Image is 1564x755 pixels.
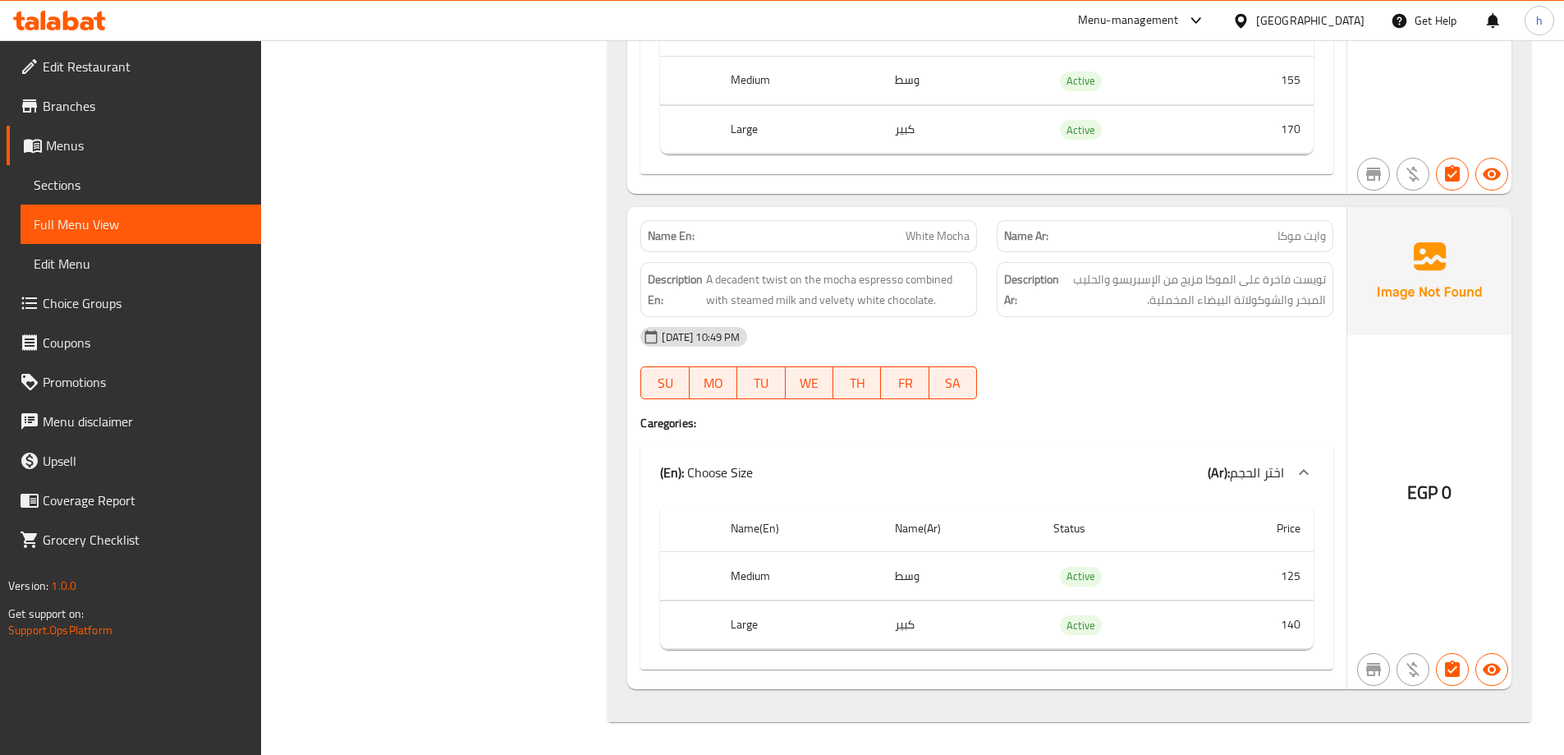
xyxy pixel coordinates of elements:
button: Not branch specific item [1357,653,1390,686]
a: Menus [7,126,261,165]
td: 125 [1204,552,1314,601]
span: SU [648,371,682,395]
td: 155 [1204,57,1314,105]
th: Price [1204,505,1314,552]
span: SA [936,371,970,395]
button: Available [1475,653,1508,686]
a: Menu disclaimer [7,402,261,441]
a: Branches [7,86,261,126]
strong: Name En: [648,228,695,245]
td: 140 [1204,601,1314,649]
th: Status [1040,505,1204,552]
span: Coverage Report [43,490,248,510]
button: WE [786,366,833,399]
span: MO [696,371,731,395]
button: Available [1475,158,1508,191]
span: Promotions [43,372,248,392]
span: Active [1060,567,1102,586]
th: Name(Ar) [882,505,1040,552]
td: وسط [882,552,1040,601]
a: Edit Restaurant [7,47,261,86]
span: A decadent twist on the mocha espresso combined with steamed milk and velvety white chocolate. [706,269,970,310]
a: Coupons [7,323,261,362]
th: Large [718,105,881,154]
div: Active [1060,120,1102,140]
button: Purchased item [1397,653,1429,686]
a: Edit Menu [21,244,261,283]
td: كبير [882,105,1040,154]
span: TH [840,371,874,395]
strong: Description En: [648,269,703,310]
span: Sections [34,175,248,195]
img: Ae5nvW7+0k+MAAAAAElFTkSuQmCC [1347,207,1511,335]
span: 0 [1442,476,1452,509]
td: 170 [1204,105,1314,154]
th: Medium [718,552,881,601]
span: Menu disclaimer [43,412,248,431]
div: (En): Choose Size(Ar):اختر الحجم [640,446,1333,499]
span: Coupons [43,333,248,352]
button: FR [881,366,929,399]
button: SU [640,366,689,399]
button: Not branch specific item [1357,158,1390,191]
td: كبير [882,601,1040,649]
button: TU [737,366,785,399]
span: FR [887,371,922,395]
p: Choose Size [660,463,753,482]
table: choices table [660,505,1314,650]
strong: Description Ar: [1004,269,1059,310]
div: [GEOGRAPHIC_DATA] [1256,12,1364,30]
span: Get support on: [8,603,84,624]
span: Full Menu View [34,214,248,234]
a: Choice Groups [7,283,261,323]
span: وايت موكا [1277,228,1326,245]
span: Active [1060,616,1102,635]
a: Sections [21,165,261,205]
span: Version: [8,575,48,596]
th: Name(En) [718,505,881,552]
table: choices table [660,10,1314,154]
a: Promotions [7,362,261,402]
div: Active [1060,71,1102,91]
span: Active [1060,71,1102,90]
button: TH [833,366,881,399]
span: 1.0.0 [51,575,76,596]
strong: Name Ar: [1004,228,1048,245]
span: WE [792,371,827,395]
th: Large [718,601,881,649]
button: MO [690,366,737,399]
span: Edit Restaurant [43,57,248,76]
span: TU [744,371,778,395]
span: Menus [46,136,248,155]
button: Purchased item [1397,158,1429,191]
button: Has choices [1436,653,1469,686]
span: h [1536,12,1543,30]
a: Upsell [7,441,261,481]
h4: Caregories: [640,415,1333,431]
button: Has choices [1436,158,1469,191]
div: Active [1060,615,1102,635]
td: وسط [882,57,1040,105]
span: Branches [43,96,248,116]
a: Full Menu View [21,205,261,244]
b: (En): [660,460,684,485]
button: SA [929,366,977,399]
b: (Ar): [1208,460,1230,485]
span: Choice Groups [43,293,248,313]
span: Upsell [43,451,248,471]
a: Coverage Report [7,481,261,520]
span: اختر الحجم [1230,460,1284,485]
a: Grocery Checklist [7,520,261,559]
div: Menu-management [1078,11,1179,30]
span: [DATE] 10:49 PM [655,329,746,345]
span: EGP [1407,476,1438,509]
th: Medium [718,57,881,105]
a: Support.OpsPlatform [8,619,112,641]
span: Active [1060,121,1102,140]
span: White Mocha [906,228,970,245]
span: Edit Menu [34,254,248,274]
span: تويست فاخرة على الموكا مزيج من الإسبريسو والحليب المبخر والشوكولاتة البيضاء المخملية. [1062,269,1326,310]
span: Grocery Checklist [43,530,248,550]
